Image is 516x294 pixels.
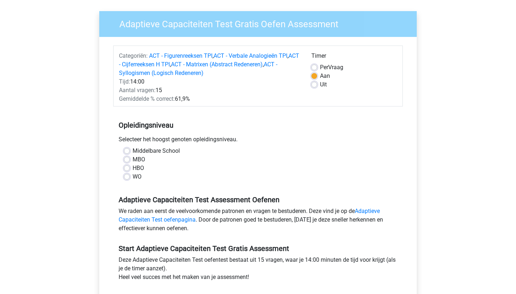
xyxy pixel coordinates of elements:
div: 61,9% [114,95,306,103]
label: Middelbare School [133,147,180,155]
span: Aantal vragen: [119,87,156,94]
label: HBO [133,164,144,172]
a: ACT - Verbale Analogieën TPI [214,52,287,59]
span: Per [320,64,328,71]
div: 14:00 [114,77,306,86]
label: MBO [133,155,145,164]
span: Gemiddelde % correct: [119,95,175,102]
a: ACT - Figurenreeksen TPI [149,52,212,59]
div: Timer [311,52,397,63]
div: Selecteer het hoogst genoten opleidingsniveau. [113,135,403,147]
a: ACT - Matrixen (Abstract Redeneren) [171,61,263,68]
label: Aan [320,72,330,80]
h5: Start Adaptieve Capaciteiten Test Gratis Assessment [119,244,397,253]
h3: Adaptieve Capaciteiten Test Gratis Oefen Assessment [111,16,411,30]
h5: Adaptieve Capaciteiten Test Assessment Oefenen [119,195,397,204]
div: Deze Adaptieve Capaciteiten Test oefentest bestaat uit 15 vragen, waar je 14:00 minuten de tijd v... [113,256,403,284]
label: Uit [320,80,327,89]
label: Vraag [320,63,343,72]
div: , , , , [114,52,306,77]
div: 15 [114,86,306,95]
span: Tijd: [119,78,130,85]
div: We raden aan eerst de veelvoorkomende patronen en vragen te bestuderen. Deze vind je op de . Door... [113,207,403,236]
h5: Opleidingsniveau [119,118,397,132]
label: WO [133,172,142,181]
span: Categoriën: [119,52,148,59]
